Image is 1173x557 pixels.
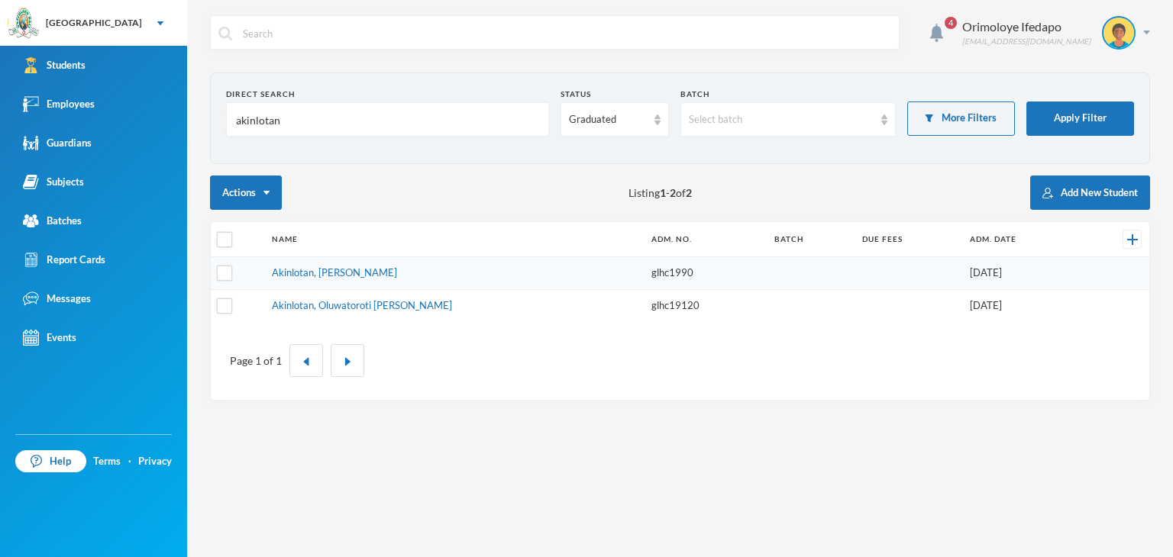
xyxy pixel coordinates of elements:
img: + [1127,234,1138,245]
th: Batch [767,222,855,257]
th: Adm. No. [644,222,767,257]
img: STUDENT [1104,18,1134,48]
b: 1 [660,186,666,199]
img: logo [8,8,39,39]
button: Actions [210,175,282,210]
th: Due Fees [855,222,963,257]
div: Report Cards [23,252,105,268]
div: Orimoloye Ifedapo [962,18,1091,36]
button: Add New Student [1030,175,1150,210]
div: Batches [23,213,82,229]
div: [EMAIL_ADDRESS][DOMAIN_NAME] [962,36,1091,47]
a: Terms [93,454,121,469]
button: More Filters [907,101,1015,136]
a: Help [15,450,86,473]
div: Select batch [689,112,874,127]
button: Apply Filter [1026,101,1134,136]
div: Messages [23,291,91,307]
td: glhc1990 [644,257,767,290]
input: Name, Admin No, Phone number, Email Address [234,103,541,137]
th: Name [264,222,644,257]
div: Status [561,89,668,100]
div: Students [23,57,86,73]
a: Akinlotan, Oluwatoroti [PERSON_NAME] [272,299,452,311]
img: search [218,27,232,40]
td: [DATE] [962,257,1082,290]
div: Batch [680,89,896,100]
div: Page 1 of 1 [230,353,282,369]
div: · [128,454,131,469]
div: Guardians [23,135,92,151]
div: [GEOGRAPHIC_DATA] [46,16,142,30]
b: 2 [686,186,692,199]
span: 4 [945,17,957,29]
div: Graduated [569,112,646,127]
th: Adm. Date [962,222,1082,257]
div: Direct Search [226,89,549,100]
input: Search [241,16,891,50]
div: Subjects [23,174,84,190]
b: 2 [670,186,676,199]
div: Events [23,330,76,346]
a: Akinlotan, [PERSON_NAME] [272,266,397,278]
div: Employees [23,96,95,112]
a: Privacy [138,454,172,469]
td: [DATE] [962,289,1082,321]
span: Listing - of [629,185,692,201]
td: glhc19120 [644,289,767,321]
